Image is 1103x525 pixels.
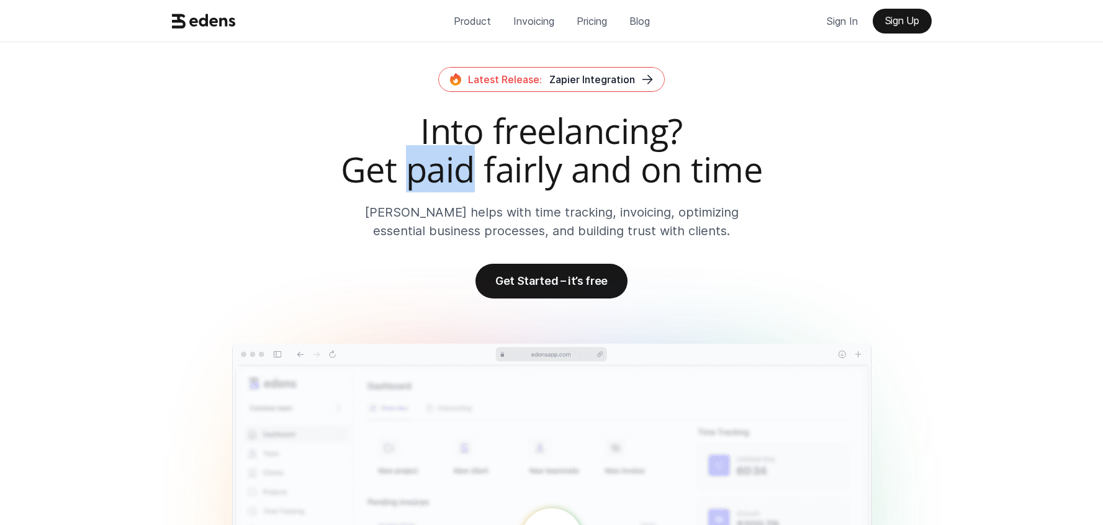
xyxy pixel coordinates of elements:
[438,67,665,92] a: Latest Release:Zapier Integration
[513,12,554,30] p: Invoicing
[827,12,858,30] p: Sign In
[495,274,608,287] p: Get Started – it’s free
[567,9,617,34] a: Pricing
[549,73,635,86] span: Zapier Integration
[444,9,501,34] a: Product
[341,203,762,240] p: [PERSON_NAME] helps with time tracking, invoicing, optimizing essential business processes, and b...
[629,12,650,30] p: Blog
[873,9,932,34] a: Sign Up
[454,12,491,30] p: Product
[619,9,660,34] a: Blog
[475,264,628,298] a: Get Started – it’s free
[503,9,564,34] a: Invoicing
[817,9,868,34] a: Sign In
[577,12,607,30] p: Pricing
[885,15,919,27] p: Sign Up
[468,73,542,86] span: Latest Release:
[167,112,937,188] h2: Into freelancing? Get paid fairly and on time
